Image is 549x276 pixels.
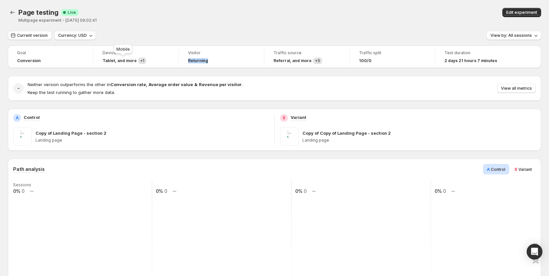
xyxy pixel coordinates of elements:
button: View all metrics [497,84,536,93]
strong: Revenue per visitor [199,82,242,87]
span: Traffic source [274,50,340,56]
span: Currency: USD [58,33,87,38]
a: Traffic sourceReferral, and more+5 [274,50,340,64]
span: 2 days 21 hours 7 minutes [444,58,497,63]
p: Landing page [302,138,536,143]
text: 0% [435,188,442,194]
strong: & [194,82,198,87]
text: Sessions [13,182,31,187]
a: VisitorReturning [188,50,255,64]
text: 0 [443,188,446,194]
h4: Returning [188,58,208,63]
strong: Average order value [149,82,193,87]
text: 0% [13,188,20,194]
button: View by: All sessions [487,31,541,40]
span: View by: All sessions [490,33,532,38]
span: Live [68,10,76,15]
a: Test duration2 days 21 hours 7 minutes [444,50,512,64]
text: 0 [22,188,25,194]
p: Control [24,114,40,121]
p: Copy of Landing Page - section 2 [36,130,107,136]
h2: A [16,115,19,121]
span: + 5 [315,58,320,63]
h3: Path analysis [13,166,45,172]
span: Edit experiment [506,10,537,15]
button: Back [8,8,17,17]
h4: Referral , and more [274,58,312,63]
span: Device [103,50,169,56]
text: 0 [164,188,167,194]
span: Variant [518,167,532,172]
button: Current version [8,31,52,40]
span: Control [491,167,505,172]
span: 100/0 [359,58,371,63]
strong: Conversion rate [110,82,146,87]
p: Multipage experiment - [DATE] 09:02:41 [18,18,296,23]
a: GoalConversion [17,50,84,64]
span: Test duration [444,50,512,56]
span: Page testing [18,9,59,16]
p: Copy of Copy of Landing Page - section 2 [302,130,391,136]
span: Goal [17,50,84,56]
h2: - [17,85,20,92]
span: Visitor [188,50,255,56]
a: Traffic split100/0 [359,50,426,64]
span: B [514,167,517,172]
div: Open Intercom Messenger [527,244,542,260]
strong: , [146,82,147,87]
p: Landing page [36,138,269,143]
span: A [487,167,490,172]
span: View all metrics [501,86,532,91]
img: Copy of Copy of Landing Page - section 2 [280,127,298,146]
h2: B [283,115,285,121]
span: Neither version outperforms the other in . [28,82,243,87]
p: Variant [291,114,306,121]
span: Conversion [17,58,41,63]
span: Current version [17,33,48,38]
button: Currency: USD [54,31,96,40]
h4: Tablet , and more [103,58,137,63]
text: 0 [304,188,307,194]
a: DeviceTablet, and more+1 [103,50,169,64]
button: Edit experiment [502,8,541,17]
text: 0% [156,188,163,194]
span: Keep the test running to gather more data. [28,90,115,95]
span: Traffic split [359,50,426,56]
span: + 1 [140,58,144,63]
img: Copy of Landing Page - section 2 [13,127,32,146]
text: 0% [295,188,302,194]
